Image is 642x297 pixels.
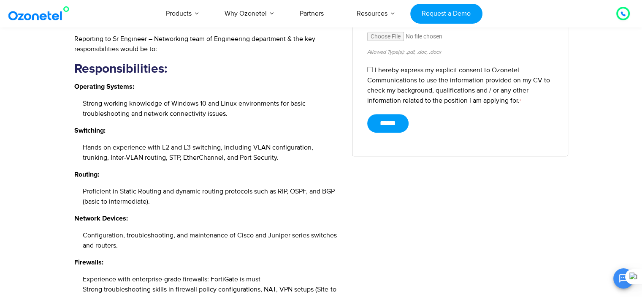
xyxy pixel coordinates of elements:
li: Proficient in Static Routing and dynamic routing protocols such as RIP, OSPF, and BGP (basic to i... [83,186,340,207]
strong: Responsibilities: [74,63,167,75]
small: Allowed Type(s): .pdf, .doc, .docx [367,49,441,55]
strong: Firewalls: [74,259,103,266]
strong: Operating Systems: [74,83,134,90]
label: I hereby express my explicit consent to Ozonetel Communications to use the information provided o... [367,66,550,105]
strong: Routing: [74,171,99,178]
li: Strong working knowledge of Windows 10 and Linux environments for basic troubleshooting and netwo... [83,98,340,119]
li: Hands-on experience with L2 and L3 switching, including VLAN configuration, trunking, Inter-VLAN ... [83,142,340,163]
a: Request a Demo [410,4,482,24]
strong: Network Devices: [74,215,128,222]
strong: Switching: [74,127,106,134]
li: Configuration, troubleshooting, and maintenance of Cisco and Juniper series switches and routers. [83,230,340,251]
p: Reporting to Sr Engineer – Networking team of Engineering department & the key responsibilities w... [74,34,340,54]
li: Experience with enterprise-grade firewalls: FortiGate is must [83,274,340,284]
button: Open chat [613,268,634,289]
